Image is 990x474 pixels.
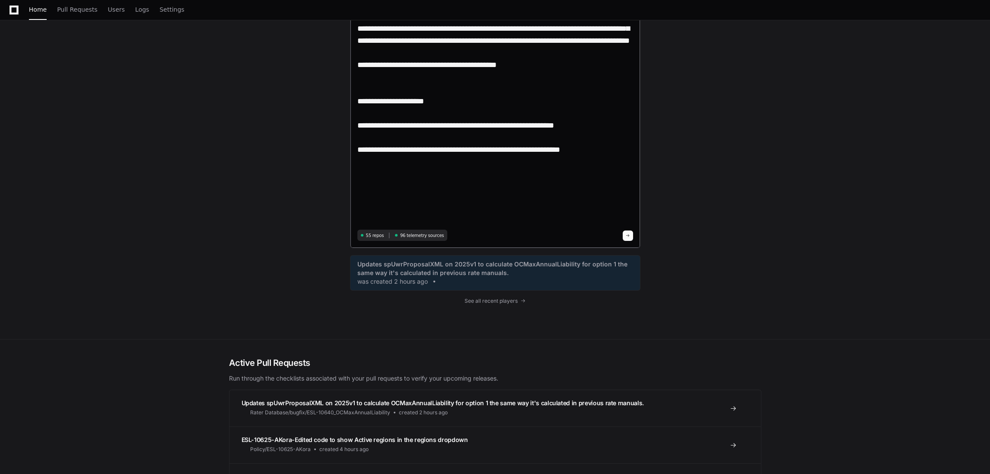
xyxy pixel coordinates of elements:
span: Home [29,7,47,12]
span: ESL-10625-AKora-Edited code to show Active regions in the regions dropdown [242,436,468,443]
span: created 4 hours ago [319,446,369,453]
a: See all recent players [350,298,640,304]
span: Pull Requests [57,7,97,12]
span: Updates spUwrProposalXML on 2025v1 to calculate OCMaxAnnualLiability for option 1 the same way it... [242,399,644,407]
span: Logs [135,7,149,12]
span: Updates spUwrProposalXML on 2025v1 to calculate OCMaxAnnualLiability for option 1 the same way it... [357,260,633,277]
span: Settings [159,7,184,12]
h2: Active Pull Requests [229,357,761,369]
span: Rater Database/bugfix/ESL-10640_OCMaxAnnualLiability [250,409,390,416]
a: ESL-10625-AKora-Edited code to show Active regions in the regions dropdownPolicy/ESL-10625-AKorac... [229,426,761,463]
a: Updates spUwrProposalXML on 2025v1 to calculate OCMaxAnnualLiability for option 1 the same way it... [229,390,761,426]
span: Users [108,7,125,12]
span: was created 2 hours ago [357,277,428,286]
span: See all recent players [465,298,518,304]
span: 55 repos [366,232,384,239]
span: 96 telemetry sources [400,232,444,239]
span: Policy/ESL-10625-AKora [250,446,311,453]
a: Updates spUwrProposalXML on 2025v1 to calculate OCMaxAnnualLiability for option 1 the same way it... [357,260,633,286]
span: created 2 hours ago [399,409,448,416]
p: Run through the checklists associated with your pull requests to verify your upcoming releases. [229,374,761,383]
